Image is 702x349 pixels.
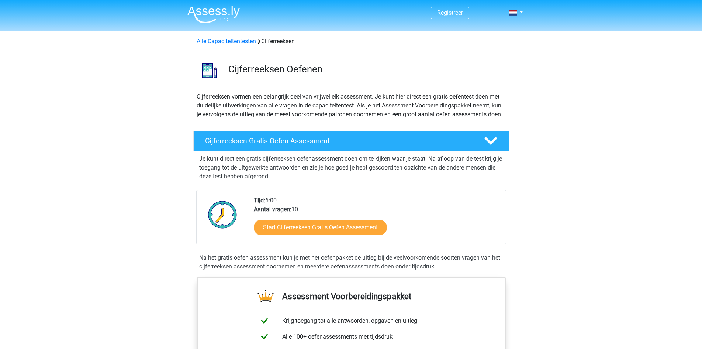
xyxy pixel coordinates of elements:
b: Aantal vragen: [254,206,291,213]
div: Na het gratis oefen assessment kun je met het oefenpakket de uitleg bij de veelvoorkomende soorte... [196,253,506,271]
img: cijferreeksen [194,55,225,86]
img: Assessly [187,6,240,23]
a: Alle Capaciteitentesten [197,38,256,45]
img: Klok [204,196,241,233]
p: Cijferreeksen vormen een belangrijk deel van vrijwel elk assessment. Je kunt hier direct een grat... [197,92,506,119]
h3: Cijferreeksen Oefenen [228,64,503,75]
div: 6:00 10 [248,196,505,244]
b: Tijd: [254,197,265,204]
div: Cijferreeksen [194,37,509,46]
a: Cijferreeksen Gratis Oefen Assessment [190,131,512,151]
h4: Cijferreeksen Gratis Oefen Assessment [205,137,472,145]
a: Start Cijferreeksen Gratis Oefen Assessment [254,220,387,235]
a: Registreer [437,9,463,16]
p: Je kunt direct een gratis cijferreeksen oefenassessment doen om te kijken waar je staat. Na afloo... [199,154,503,181]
